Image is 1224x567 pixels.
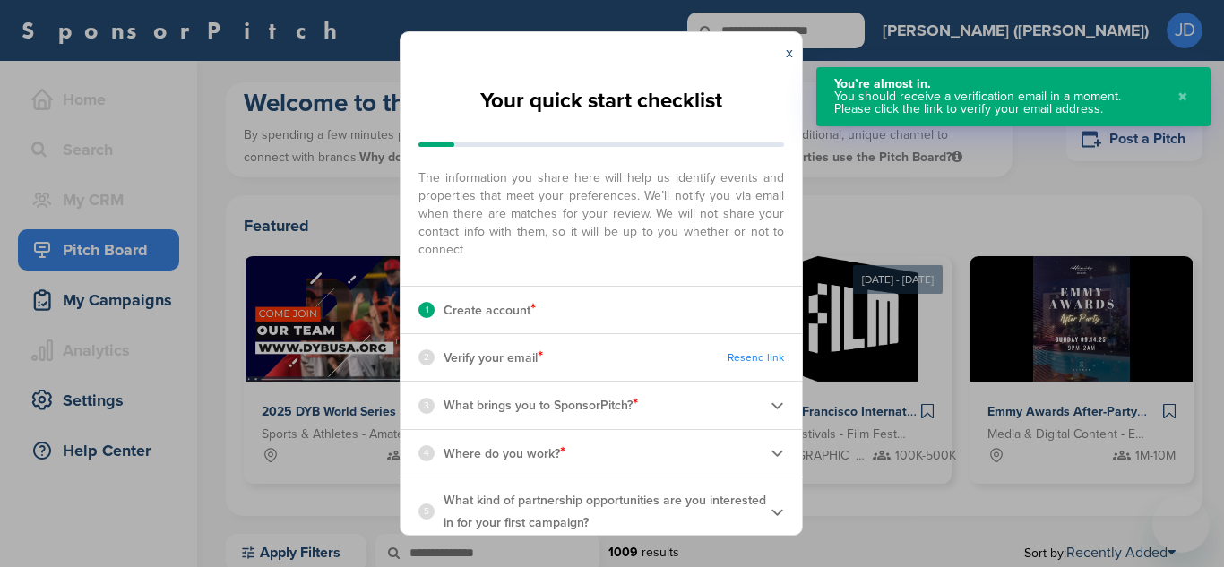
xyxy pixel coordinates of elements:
[418,398,435,414] div: 3
[1152,495,1210,553] iframe: Button to launch messaging window
[444,393,638,417] p: What brings you to SponsorPitch?
[444,442,565,465] p: Where do you work?
[834,78,1159,90] div: You’re almost in.
[418,349,435,365] div: 2
[771,505,784,519] img: Checklist arrow 2
[418,503,435,520] div: 5
[418,445,435,461] div: 4
[728,351,784,365] a: Resend link
[418,302,435,318] div: 1
[444,346,543,369] p: Verify your email
[771,399,784,412] img: Checklist arrow 2
[444,298,536,322] p: Create account
[444,489,771,534] p: What kind of partnership opportunities are you interested in for your first campaign?
[1173,78,1193,116] button: Close
[480,82,722,121] h2: Your quick start checklist
[771,446,784,460] img: Checklist arrow 2
[418,160,784,259] span: The information you share here will help us identify events and properties that meet your prefere...
[834,90,1159,116] div: You should receive a verification email in a moment. Please click the link to verify your email a...
[786,44,793,62] a: x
